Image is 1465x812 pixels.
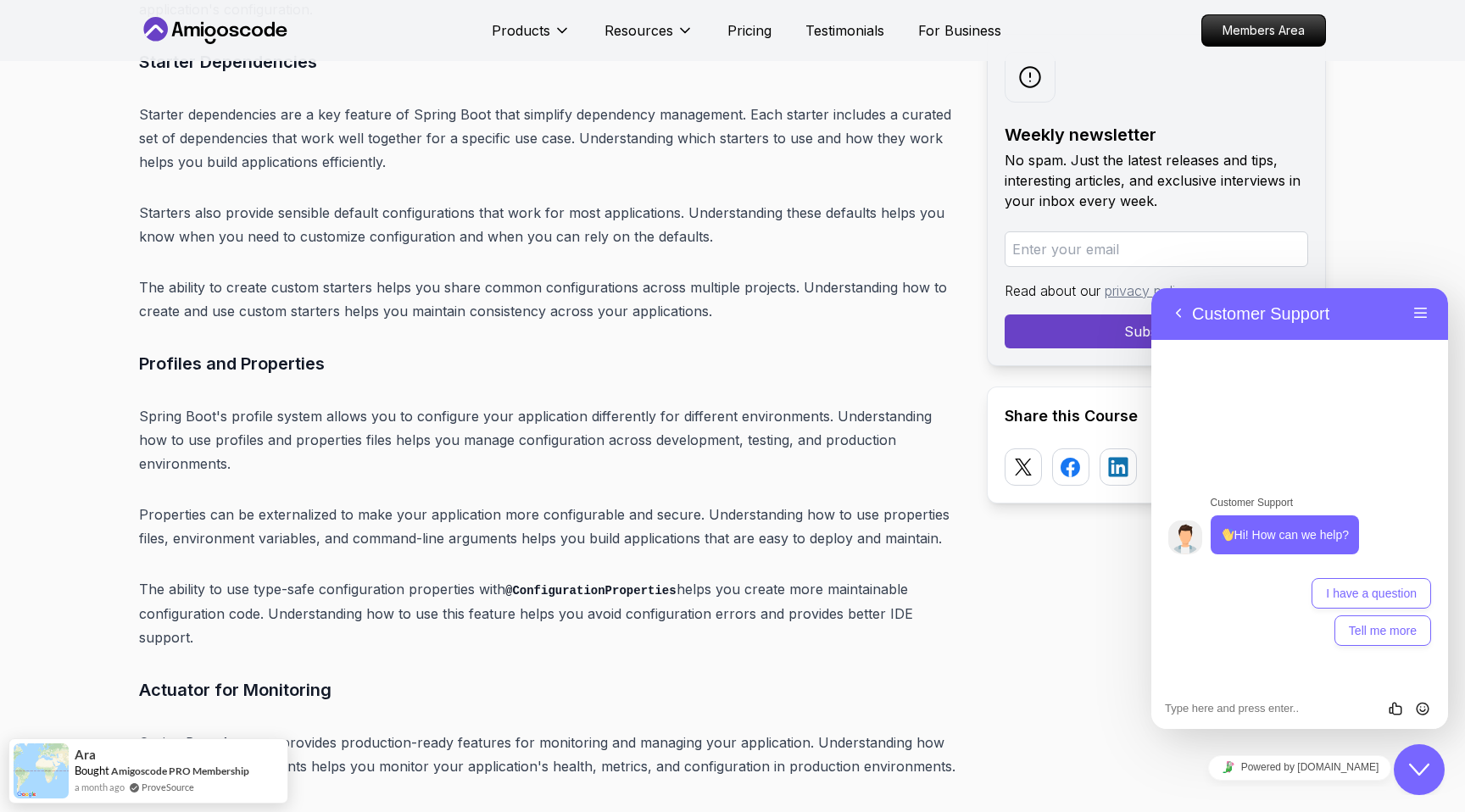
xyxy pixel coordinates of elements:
a: privacy policy [1105,282,1189,299]
p: Members Area [1202,15,1325,46]
iframe: chat widget [1151,288,1448,729]
a: Testimonials [805,20,884,41]
a: Pricing [727,20,771,41]
button: Products [492,20,571,54]
p: Starters also provide sensible default configurations that work for most applications. Understand... [139,201,960,248]
a: ProveSource [142,780,194,794]
iframe: chat widget [1151,748,1448,787]
span: a month ago [75,780,125,794]
h3: Starter Dependencies [139,48,960,75]
p: Resources [604,20,673,41]
p: Products [492,20,550,41]
p: No spam. Just the latest releases and tips, interesting articles, and exclusive interviews in you... [1005,150,1308,211]
p: Spring Boot's profile system allows you to configure your application differently for different e... [139,404,960,476]
img: provesource social proof notification image [14,743,69,798]
input: Enter your email [1005,231,1308,267]
h2: Share this Course [1005,404,1308,428]
a: For Business [918,20,1001,41]
p: Read about our . [1005,281,1308,301]
a: Amigoscode PRO Membership [111,765,249,777]
p: Starter dependencies are a key feature of Spring Boot that simplify dependency management. Each s... [139,103,960,174]
h2: Weekly newsletter [1005,123,1308,147]
span: Ara [75,748,96,762]
p: Spring Boot Actuator provides production-ready features for monitoring and managing your applicat... [139,731,960,778]
button: Resources [604,20,694,54]
h3: Profiles and Properties [139,350,960,377]
p: Properties can be externalized to make your application more configurable and secure. Understandi... [139,503,960,550]
button: Subscribe [1005,314,1308,348]
iframe: chat widget [1394,744,1448,795]
h3: Actuator for Monitoring [139,676,960,704]
p: The ability to use type-safe configuration properties with helps you create more maintainable con... [139,577,960,649]
a: Members Area [1201,14,1326,47]
code: @ConfigurationProperties [505,584,677,598]
p: The ability to create custom starters helps you share common configurations across multiple proje... [139,275,960,323]
span: Bought [75,764,109,777]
